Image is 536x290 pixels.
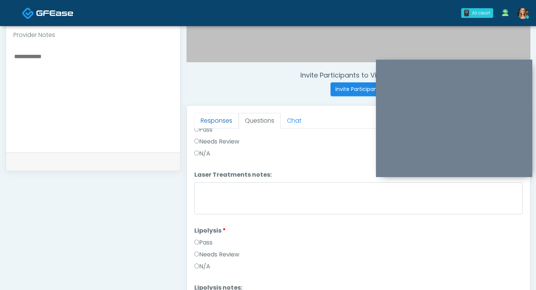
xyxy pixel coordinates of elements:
[464,10,469,16] div: 0
[186,71,530,79] h4: Invite Participants to Video Session
[194,264,199,268] input: N/A
[194,127,199,132] input: Pass
[6,3,28,25] button: Open LiveChat chat widget
[194,149,210,158] label: N/A
[194,250,239,259] label: Needs Review
[6,26,180,44] div: Provider Notes
[194,170,272,179] label: Laser Treatments notes:
[517,8,529,19] img: Amy Gaines
[194,137,239,146] label: Needs Review
[194,113,239,129] a: Responses
[22,7,34,19] img: Docovia
[36,9,73,17] img: Docovia
[472,10,490,16] div: All clear!
[194,252,199,256] input: Needs Review
[239,113,281,129] a: Questions
[194,125,213,134] label: Pass
[22,1,73,25] a: Docovia
[457,5,498,21] a: 0 All clear!
[194,139,199,144] input: Needs Review
[331,82,387,96] button: Invite Participants
[281,113,308,129] a: Chat
[194,262,210,271] label: N/A
[194,238,213,247] label: Pass
[194,226,226,235] label: Lipolysis
[194,151,199,155] input: N/A
[194,240,199,245] input: Pass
